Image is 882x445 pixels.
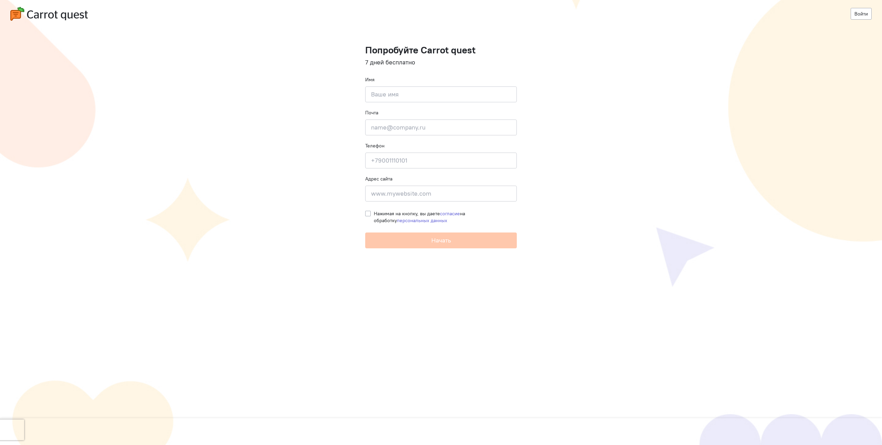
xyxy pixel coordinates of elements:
[365,76,375,83] label: Имя
[365,86,517,102] input: Ваше имя
[365,186,517,201] input: www.mywebsite.com
[374,210,465,224] span: Нажимая на кнопку, вы даете на обработку
[431,236,451,244] span: Начать
[365,175,392,182] label: Адрес сайта
[365,232,517,248] button: Начать
[365,59,517,66] h4: 7 дней бесплатно
[10,7,88,21] img: carrot-quest-logo.svg
[851,8,872,20] a: Войти
[365,45,517,55] h1: Попробуйте Carrot quest
[397,217,447,224] a: персональных данных
[365,120,517,135] input: name@company.ru
[365,153,517,168] input: +79001110101
[440,210,460,217] a: согласие
[365,109,378,116] label: Почта
[365,142,384,149] label: Телефон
